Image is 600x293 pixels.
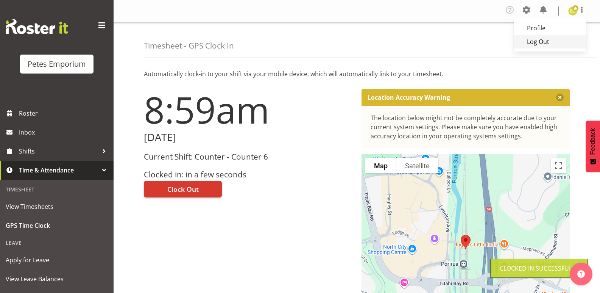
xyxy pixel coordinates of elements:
img: Rosterit website logo [6,19,68,34]
span: Time & Attendance [19,165,98,176]
span: Feedback [589,128,596,155]
h3: Clocked in: in a few seconds [144,170,352,179]
span: Shifts [19,146,98,157]
a: Log Out [514,35,586,49]
p: Automatically clock-in to your shift via your mobile device, which will automatically link to you... [144,69,570,78]
img: emma-croft7499.jpg [568,6,577,16]
h1: 8:59am [144,89,352,130]
span: View Leave Balances [6,273,108,285]
div: The location below might not be completely accurate due to your current system settings. Please m... [371,113,561,141]
div: Petes Emporium [28,58,86,70]
span: View Timesheets [6,201,108,212]
h3: Current Shift: Counter - Counter 6 [144,152,352,161]
span: Roster [19,108,110,119]
button: Show street map [365,158,396,173]
button: Toggle fullscreen view [551,158,566,173]
p: Location Accuracy Warning [368,94,450,101]
button: Clock Out [144,181,222,197]
h4: Timesheet - GPS Clock In [144,41,234,50]
span: Clock Out [167,184,199,194]
div: Leave [2,235,112,251]
span: Inbox [19,127,110,138]
a: View Leave Balances [2,269,112,288]
h2: [DATE] [144,132,352,143]
span: GPS Time Clock [6,220,108,231]
div: Timesheet [2,182,112,197]
a: View Timesheets [2,197,112,216]
span: Apply for Leave [6,254,108,266]
a: Apply for Leave [2,251,112,269]
img: help-xxl-2.png [577,270,585,278]
button: Close message [556,94,564,101]
button: Feedback - Show survey [586,121,600,172]
div: Clocked in Successfully [500,264,578,273]
a: Profile [514,21,586,35]
a: GPS Time Clock [2,216,112,235]
button: Show satellite imagery [396,158,438,173]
